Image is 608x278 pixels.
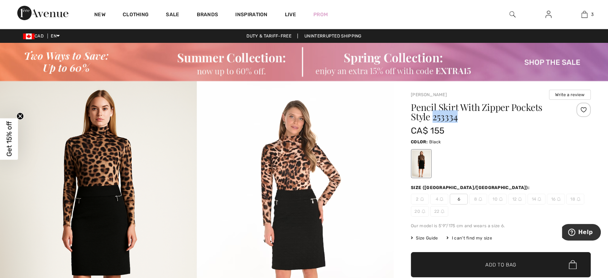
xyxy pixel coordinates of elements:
[411,184,531,191] div: Size ([GEOGRAPHIC_DATA]/[GEOGRAPHIC_DATA]):
[412,150,431,177] div: Black
[197,12,218,19] a: Brands
[489,194,507,205] span: 10
[478,197,482,201] img: ring-m.svg
[527,194,545,205] span: 14
[440,197,443,201] img: ring-m.svg
[518,197,522,201] img: ring-m.svg
[499,197,503,201] img: ring-m.svg
[446,235,492,241] div: I can't find my size
[508,194,526,205] span: 12
[450,194,468,205] span: 6
[17,6,68,20] img: 1ère Avenue
[411,92,447,97] a: [PERSON_NAME]
[411,235,438,241] span: Size Guide
[562,224,601,242] iframe: Opens a widget where you can find more information
[485,261,516,268] span: Add to Bag
[285,11,296,18] a: Live
[166,12,179,19] a: Sale
[557,197,561,201] img: ring-m.svg
[537,197,541,201] img: ring-m.svg
[569,260,577,269] img: Bag.svg
[441,210,444,213] img: ring-m.svg
[420,197,424,201] img: ring-m.svg
[577,197,580,201] img: ring-m.svg
[313,11,328,18] a: Prom
[581,10,587,19] img: My Bag
[540,10,557,19] a: Sign In
[422,210,425,213] img: ring-m.svg
[430,194,448,205] span: 4
[509,10,516,19] img: search the website
[23,33,35,39] img: Canadian Dollar
[51,33,60,39] span: EN
[5,121,13,157] span: Get 15% off
[567,10,602,19] a: 3
[547,194,565,205] span: 16
[411,126,444,136] span: CA$ 155
[411,139,428,144] span: Color:
[545,10,552,19] img: My Info
[411,252,591,277] button: Add to Bag
[17,113,24,120] button: Close teaser
[469,194,487,205] span: 8
[411,103,561,121] h1: Pencil Skirt With Zipper Pockets Style 253334
[591,11,594,18] span: 3
[94,12,105,19] a: New
[430,206,448,217] span: 22
[411,223,591,229] div: Our model is 5'9"/175 cm and wears a size 6.
[23,33,46,39] span: CAD
[411,206,429,217] span: 20
[566,194,584,205] span: 18
[123,12,149,19] a: Clothing
[235,12,267,19] span: Inspiration
[411,194,429,205] span: 2
[429,139,441,144] span: Black
[549,90,591,100] button: Write a review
